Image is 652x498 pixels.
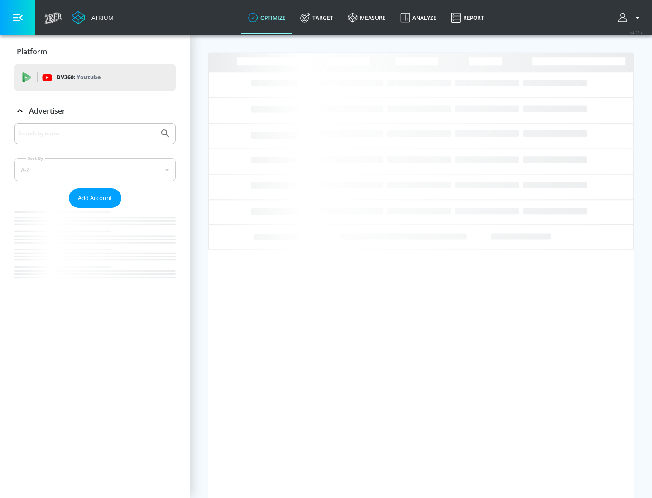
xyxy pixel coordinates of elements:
a: Target [293,1,340,34]
p: Platform [17,47,47,57]
button: Add Account [69,188,121,208]
p: Youtube [77,72,101,82]
div: A-Z [14,158,176,181]
p: DV360: [57,72,101,82]
a: measure [340,1,393,34]
span: v 4.25.4 [630,30,643,35]
input: Search by name [18,128,155,139]
nav: list of Advertiser [14,208,176,296]
span: Add Account [78,193,112,203]
div: Advertiser [14,123,176,296]
a: Report [444,1,491,34]
a: optimize [241,1,293,34]
div: DV360: Youtube [14,64,176,91]
label: Sort By [26,155,45,161]
p: Advertiser [29,106,65,116]
a: Atrium [72,11,114,24]
div: Atrium [88,14,114,22]
a: Analyze [393,1,444,34]
div: Platform [14,39,176,64]
div: Advertiser [14,98,176,124]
